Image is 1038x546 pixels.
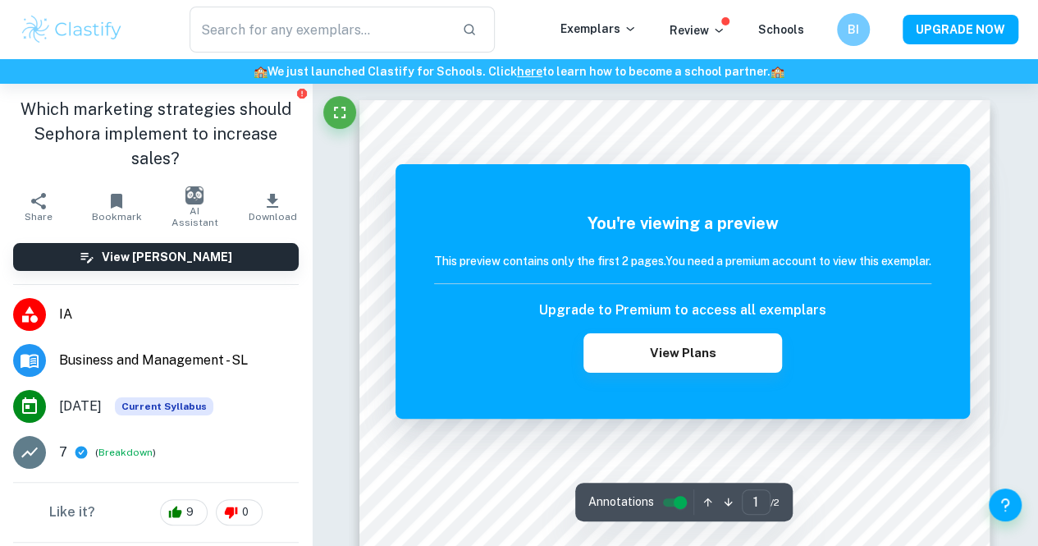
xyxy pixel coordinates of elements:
button: View Plans [583,333,782,373]
h6: We just launched Clastify for Schools. Click to learn how to become a school partner. [3,62,1035,80]
span: AI Assistant [166,205,224,228]
button: UPGRADE NOW [903,15,1018,44]
span: Bookmark [92,211,142,223]
span: Business and Management - SL [59,351,299,370]
button: Fullscreen [323,96,356,129]
h6: BI [844,21,863,39]
h6: This preview contains only the first 2 pages. You need a premium account to view this exemplar. [434,252,931,270]
p: 7 [59,443,67,462]
button: Help and Feedback [989,489,1022,521]
h5: You're viewing a preview [434,211,931,236]
img: AI Assistant [185,186,203,204]
a: Schools [758,23,804,36]
button: Bookmark [78,184,156,230]
button: Report issue [296,87,309,99]
span: 🏫 [770,65,784,78]
span: IA [59,305,299,324]
span: 🏫 [254,65,268,78]
p: Exemplars [560,20,637,38]
h6: Upgrade to Premium to access all exemplars [539,301,826,320]
button: Download [234,184,312,230]
span: [DATE] [59,397,102,416]
span: Annotations [588,493,654,511]
span: / 2 [770,495,780,510]
button: Breakdown [98,445,153,460]
h6: View [PERSON_NAME] [102,248,232,266]
h1: Which marketing strategies should Sephora implement to increase sales? [13,97,299,171]
img: Clastify logo [20,13,124,46]
span: Download [249,211,297,223]
a: here [517,65,542,78]
input: Search for any exemplars... [190,7,449,53]
button: AI Assistant [156,184,234,230]
h6: Like it? [49,502,95,522]
button: View [PERSON_NAME] [13,243,299,271]
span: Share [25,211,53,223]
span: ( ) [95,445,156,461]
span: Current Syllabus [115,397,213,415]
span: 0 [233,504,258,521]
span: 9 [177,504,203,521]
p: Review [670,21,725,39]
button: BI [837,13,870,46]
div: This exemplar is based on the current syllabus. Feel free to refer to it for inspiration/ideas wh... [115,397,213,415]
